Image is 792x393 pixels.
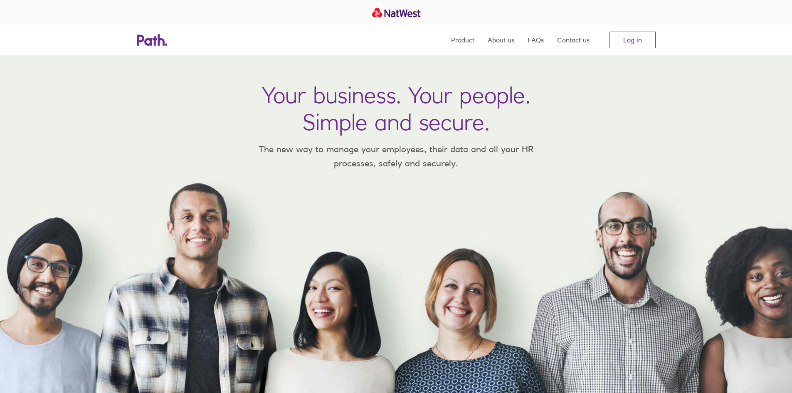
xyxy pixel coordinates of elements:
a: FAQs [528,25,544,55]
a: Product [451,25,474,55]
p: The new way to manage your employees, their data and all your HR processes, safely and securely. [247,142,546,170]
h1: Your business. Your people. Simple and secure. [262,82,530,136]
a: Contact us [557,25,590,55]
a: About us [488,25,514,55]
a: Log in [609,32,656,48]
